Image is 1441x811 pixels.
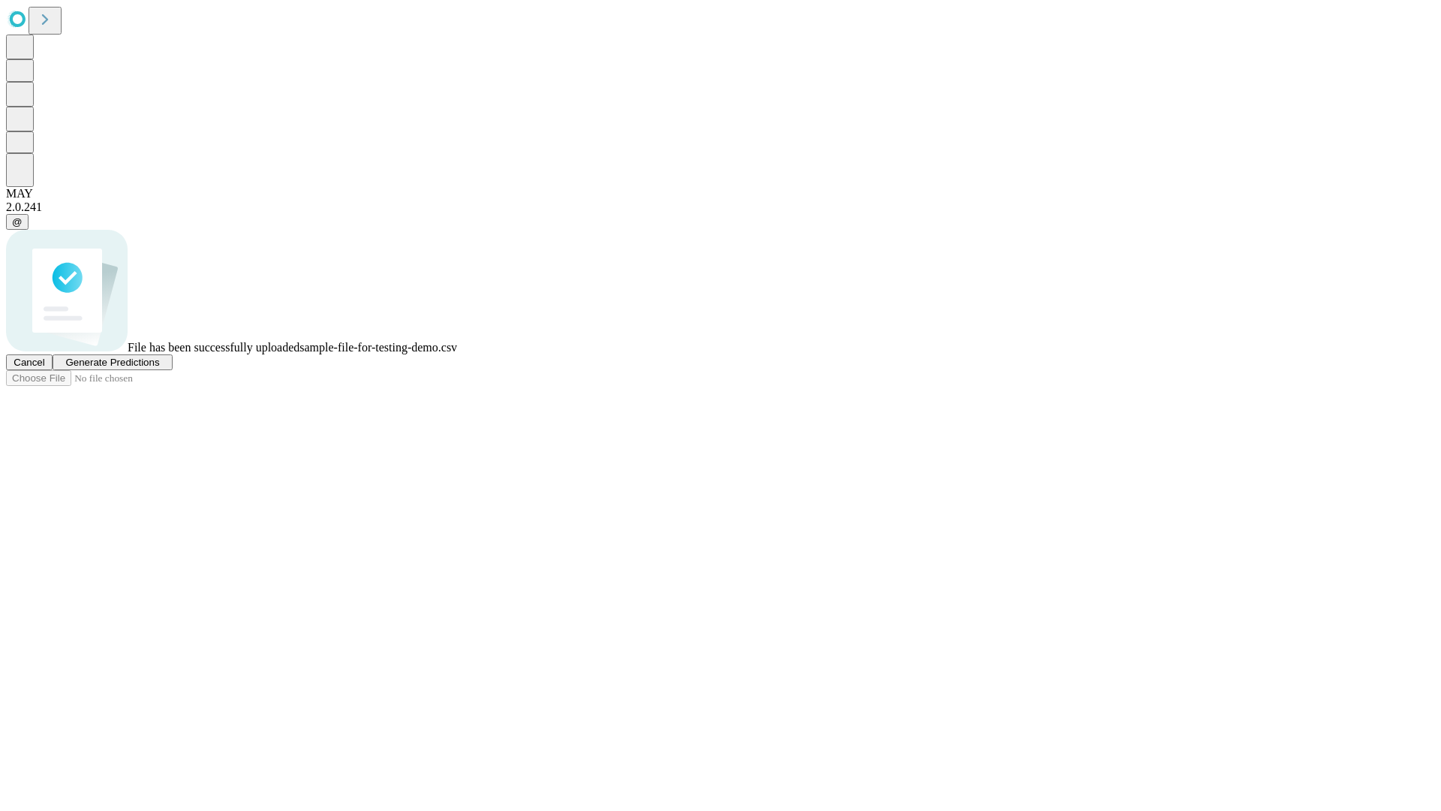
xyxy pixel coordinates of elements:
div: MAY [6,187,1435,200]
span: Cancel [14,357,45,368]
button: @ [6,214,29,230]
span: File has been successfully uploaded [128,341,299,354]
button: Generate Predictions [53,354,173,370]
button: Cancel [6,354,53,370]
span: Generate Predictions [65,357,159,368]
span: @ [12,216,23,228]
span: sample-file-for-testing-demo.csv [299,341,457,354]
div: 2.0.241 [6,200,1435,214]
